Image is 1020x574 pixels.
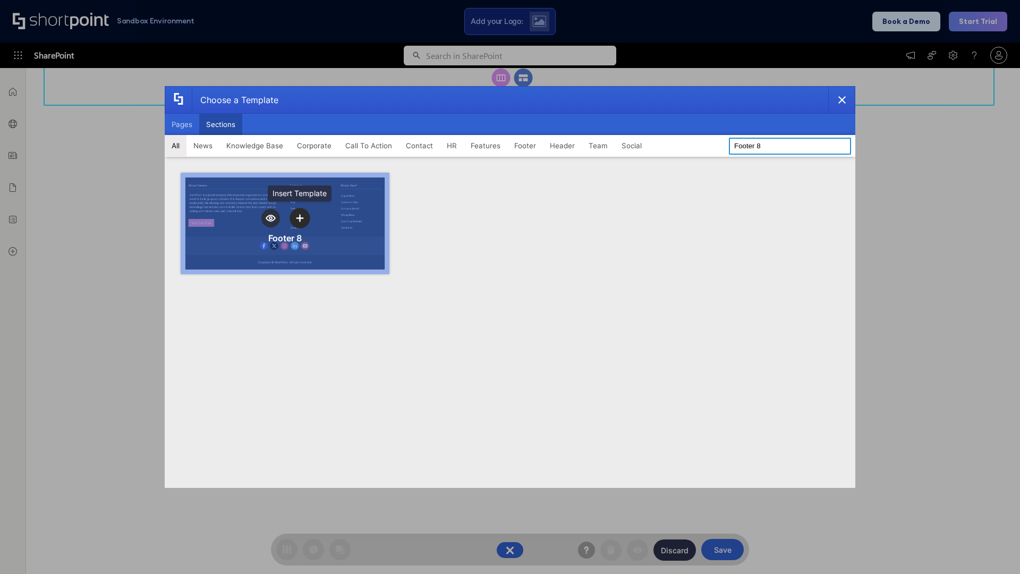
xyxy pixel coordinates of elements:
[165,114,199,135] button: Pages
[967,523,1020,574] iframe: Chat Widget
[440,135,464,156] button: HR
[165,135,186,156] button: All
[543,135,582,156] button: Header
[165,86,855,488] div: template selector
[729,138,851,155] input: Search
[399,135,440,156] button: Contact
[268,233,302,243] div: Footer 8
[507,135,543,156] button: Footer
[582,135,615,156] button: Team
[199,114,242,135] button: Sections
[615,135,649,156] button: Social
[338,135,399,156] button: Call To Action
[192,87,278,113] div: Choose a Template
[186,135,219,156] button: News
[290,135,338,156] button: Corporate
[219,135,290,156] button: Knowledge Base
[464,135,507,156] button: Features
